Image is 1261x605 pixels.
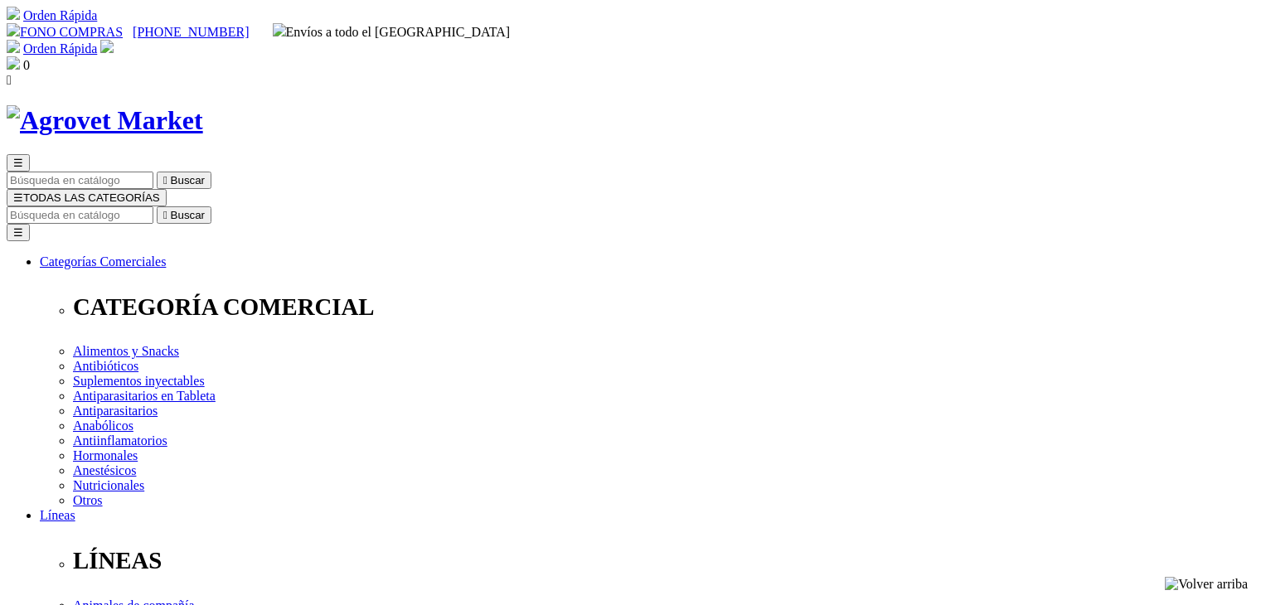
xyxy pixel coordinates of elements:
span: Buscar [171,174,205,186]
a: Acceda a su cuenta de cliente [100,41,114,56]
img: shopping-cart.svg [7,7,20,20]
a: [PHONE_NUMBER] [133,25,249,39]
i:  [7,73,12,87]
a: Antiparasitarios en Tableta [73,389,216,403]
a: Orden Rápida [23,41,97,56]
i:  [163,209,167,221]
a: Nutricionales [73,478,144,492]
a: Antiinflamatorios [73,433,167,448]
a: Suplementos inyectables [73,374,205,388]
a: Antiparasitarios [73,404,158,418]
a: FONO COMPRAS [7,25,123,39]
img: delivery-truck.svg [273,23,286,36]
a: Líneas [40,508,75,522]
a: Anabólicos [73,419,133,433]
img: shopping-cart.svg [7,40,20,53]
img: Volver arriba [1165,577,1248,592]
input: Buscar [7,206,153,224]
img: Agrovet Market [7,105,203,136]
span: Envíos a todo el [GEOGRAPHIC_DATA] [273,25,511,39]
i:  [163,174,167,186]
button: ☰ [7,224,30,241]
a: Otros [73,493,103,507]
img: shopping-bag.svg [7,56,20,70]
button: ☰TODAS LAS CATEGORÍAS [7,189,167,206]
span: ☰ [13,157,23,169]
span: 0 [23,58,30,72]
input: Buscar [7,172,153,189]
a: Anestésicos [73,463,136,477]
p: LÍNEAS [73,547,1254,574]
p: CATEGORÍA COMERCIAL [73,293,1254,321]
a: Antibióticos [73,359,138,373]
a: Orden Rápida [23,8,97,22]
button:  Buscar [157,206,211,224]
button: ☰ [7,154,30,172]
img: user.svg [100,40,114,53]
span: Buscar [171,209,205,221]
button:  Buscar [157,172,211,189]
span: ☰ [13,191,23,204]
a: Hormonales [73,448,138,462]
a: Categorías Comerciales [40,254,166,269]
a: Alimentos y Snacks [73,344,179,358]
img: phone.svg [7,23,20,36]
